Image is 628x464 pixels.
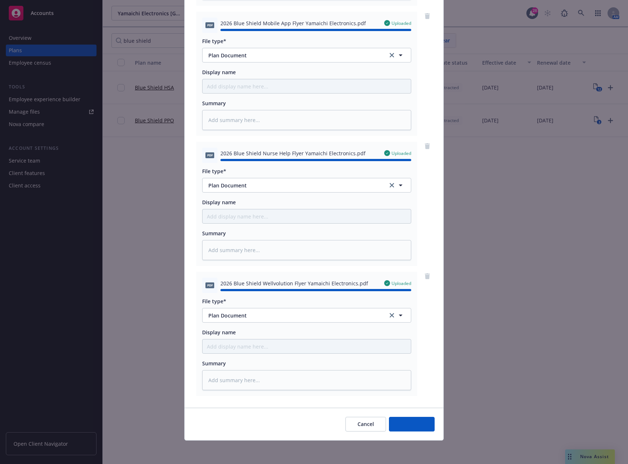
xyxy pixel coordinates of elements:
input: Add display name here... [203,209,411,223]
span: Add files [401,421,423,427]
span: File type* [202,38,226,45]
span: Display name [202,69,236,76]
span: Cancel [357,421,374,427]
span: Uploaded [391,20,411,26]
span: pdf [205,22,214,28]
input: Add display name here... [203,79,411,93]
span: Plan Document [208,182,378,189]
button: Cancel [345,417,386,431]
span: File type* [202,168,226,175]
span: pdf [205,152,214,158]
input: Add display name here... [203,339,411,353]
button: Plan Documentclear selection [202,178,411,193]
a: clear selection [387,51,396,60]
a: remove [423,272,432,281]
a: remove [423,142,432,151]
span: Uploaded [391,280,411,286]
a: remove [423,12,432,20]
span: Display name [202,199,236,206]
button: Add files [389,417,435,431]
span: pdf [205,282,214,288]
span: 2026 Blue Shield Mobile App Flyer Yamaichi Electronics.pdf [220,19,366,27]
span: Summary [202,360,226,367]
span: 2026 Blue Shield Nurse Help Flyer Yamaichi Electronics.pdf [220,149,366,157]
span: Summary [202,100,226,107]
span: Plan Document [208,312,378,319]
span: Display name [202,329,236,336]
button: Plan Documentclear selection [202,48,411,62]
span: Plan Document [208,52,378,59]
button: Plan Documentclear selection [202,308,411,323]
span: Summary [202,230,226,237]
a: clear selection [387,181,396,190]
a: clear selection [387,311,396,320]
span: Uploaded [391,150,411,156]
span: File type* [202,298,226,305]
span: 2026 Blue Shield Wellvolution Flyer Yamaichi Electronics.pdf [220,279,368,287]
